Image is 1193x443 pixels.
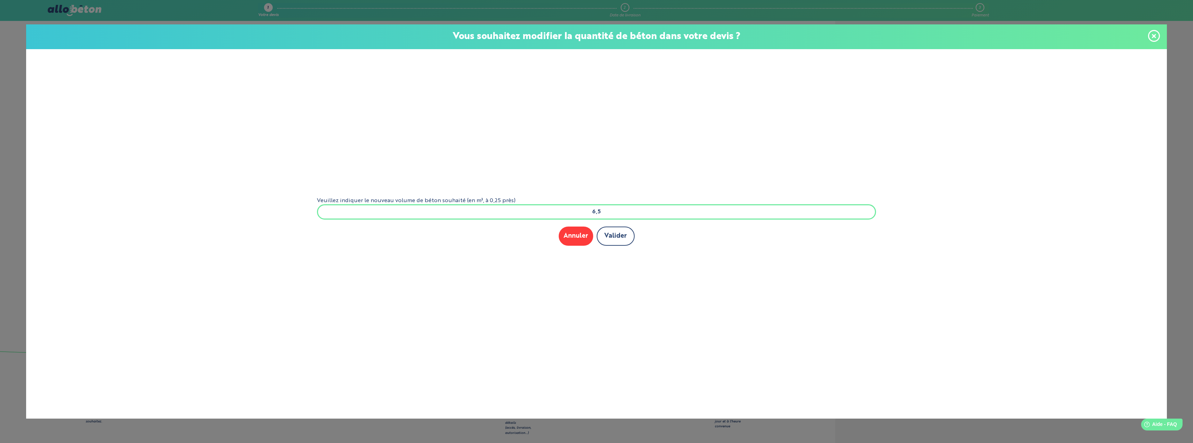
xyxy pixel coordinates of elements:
p: Vous souhaitez modifier la quantité de béton dans votre devis ? [33,31,1160,42]
button: Annuler [559,227,593,246]
button: Valider [597,227,635,246]
input: xxx [317,204,876,220]
label: Veuillez indiquer le nouveau volume de béton souhaité (en m³, à 0,25 près) [317,198,876,204]
iframe: Help widget launcher [1131,416,1185,435]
